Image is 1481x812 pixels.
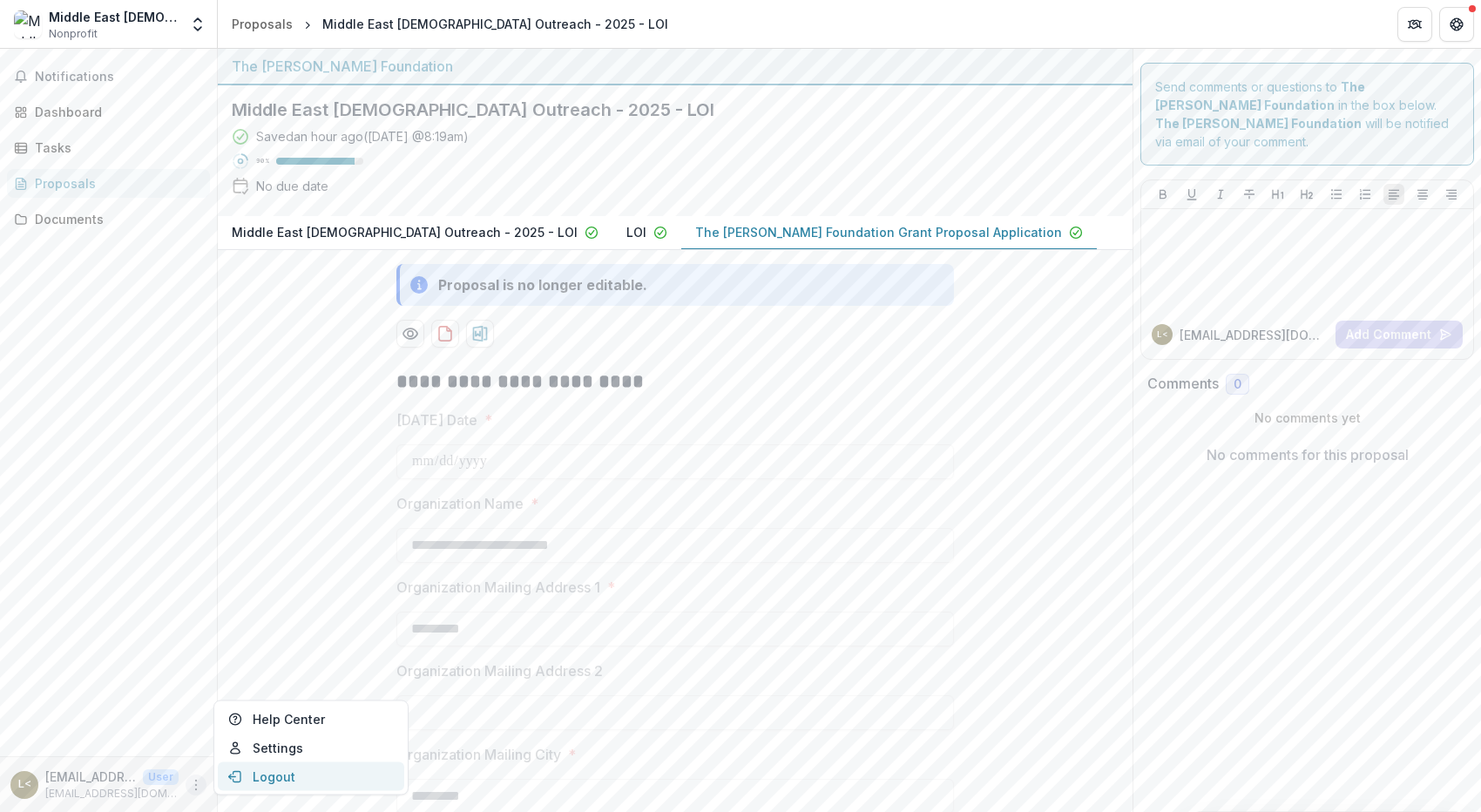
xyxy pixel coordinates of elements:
[232,15,293,33] div: Proposals
[396,744,561,765] p: Organization Mailing City
[1140,63,1474,166] div: Send comments or questions to in the box below. will be notified via email of your comment.
[7,98,210,126] a: Dashboard
[225,11,300,37] a: Proposals
[1397,7,1432,42] button: Partners
[35,70,203,85] span: Notifications
[186,7,210,42] button: Open entity switcher
[1441,184,1462,205] button: Align Right
[18,779,31,790] div: lmartinez@mebo.org <lmartinez@mebo.org>
[256,177,328,195] div: No due date
[396,320,424,348] button: Preview 5d08598a-69ed-4839-8745-66ab625de7a2-2.pdf
[1234,377,1241,392] span: 0
[232,99,1091,120] h2: Middle East [DEMOGRAPHIC_DATA] Outreach - 2025 - LOI
[225,11,675,37] nav: breadcrumb
[1147,409,1467,427] p: No comments yet
[1412,184,1433,205] button: Align Center
[35,139,196,157] div: Tasks
[695,223,1062,241] p: The [PERSON_NAME] Foundation Grant Proposal Application
[7,63,210,91] button: Notifications
[438,274,647,295] div: Proposal is no longer editable.
[1336,321,1463,348] button: Add Comment
[232,56,1119,77] div: The [PERSON_NAME] Foundation
[1153,184,1173,205] button: Bold
[35,103,196,121] div: Dashboard
[1296,184,1317,205] button: Heading 2
[14,10,42,38] img: Middle East Bible Outreach
[1147,376,1219,392] h2: Comments
[232,223,578,241] p: Middle East [DEMOGRAPHIC_DATA] Outreach - 2025 - LOI
[1181,184,1202,205] button: Underline
[35,174,196,193] div: Proposals
[1268,184,1288,205] button: Heading 1
[256,127,469,145] div: Saved an hour ago ( [DATE] @ 8:19am )
[396,577,600,598] p: Organization Mailing Address 1
[1180,326,1329,344] p: [EMAIL_ADDRESS][DOMAIN_NAME] <
[1439,7,1474,42] button: Get Help
[256,155,269,167] p: 90 %
[49,26,98,42] span: Nonprofit
[1210,184,1231,205] button: Italicize
[322,15,668,33] div: Middle East [DEMOGRAPHIC_DATA] Outreach - 2025 - LOI
[45,786,179,802] p: [EMAIL_ADDRESS][DOMAIN_NAME]
[143,769,179,785] p: User
[7,133,210,162] a: Tasks
[396,409,477,430] p: [DATE] Date
[626,223,646,241] p: LOI
[35,210,196,228] div: Documents
[1239,184,1260,205] button: Strike
[7,205,210,233] a: Documents
[49,8,179,26] div: Middle East [DEMOGRAPHIC_DATA] Outreach
[466,320,494,348] button: download-proposal
[1355,184,1376,205] button: Ordered List
[1326,184,1347,205] button: Bullet List
[186,775,206,795] button: More
[396,660,603,681] p: Organization Mailing Address 2
[1157,330,1168,339] div: lmartinez@mebo.org <lmartinez@mebo.org>
[45,768,136,786] p: [EMAIL_ADDRESS][DOMAIN_NAME] <[EMAIL_ADDRESS][DOMAIN_NAME]>
[431,320,459,348] button: download-proposal
[7,169,210,198] a: Proposals
[1207,444,1409,465] p: No comments for this proposal
[396,493,524,514] p: Organization Name
[1155,116,1362,131] strong: The [PERSON_NAME] Foundation
[1383,184,1404,205] button: Align Left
